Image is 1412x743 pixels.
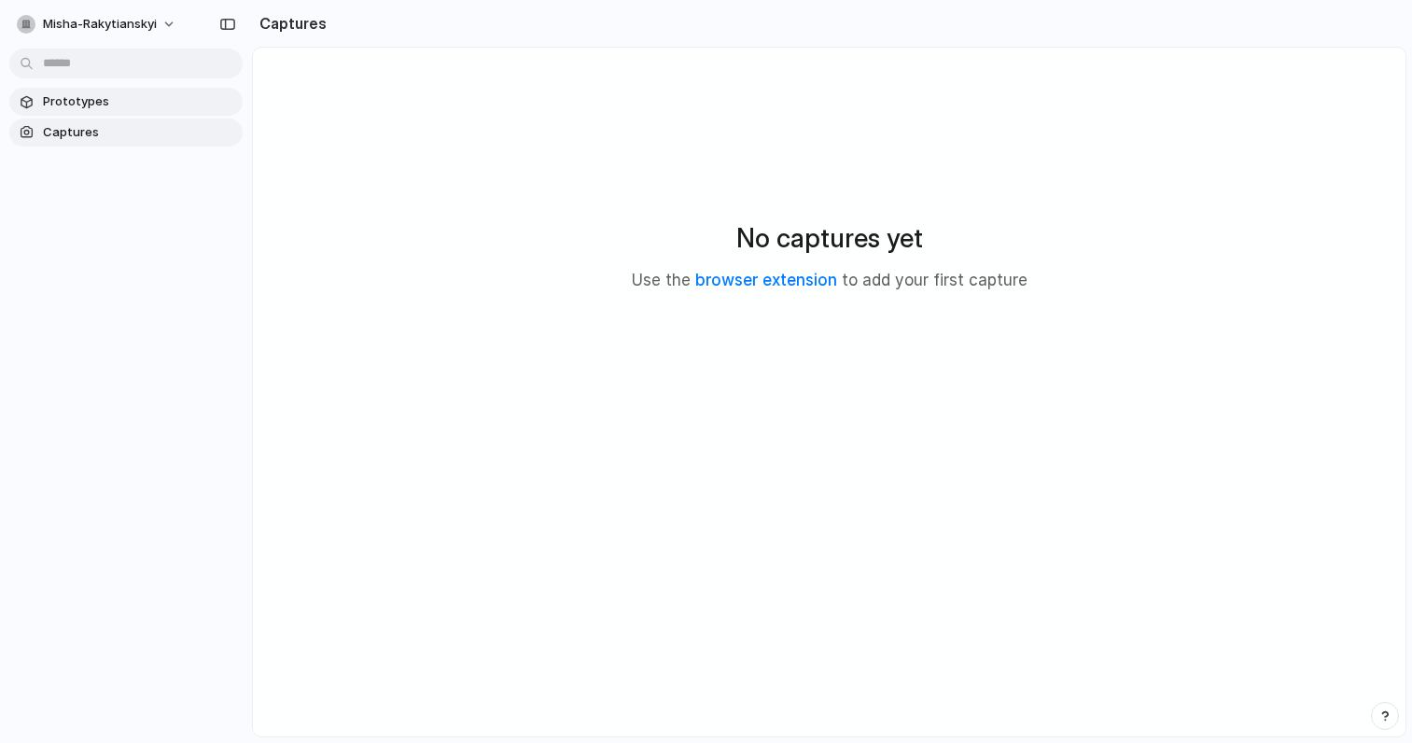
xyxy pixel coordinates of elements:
a: Prototypes [9,88,243,116]
button: misha-rakytianskyi [9,9,186,39]
span: Captures [43,123,235,142]
p: Use the to add your first capture [632,269,1028,293]
span: Prototypes [43,92,235,111]
a: Captures [9,119,243,147]
h2: Captures [252,12,327,35]
a: browser extension [695,271,837,289]
h2: No captures yet [736,218,923,258]
span: misha-rakytianskyi [43,15,157,34]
